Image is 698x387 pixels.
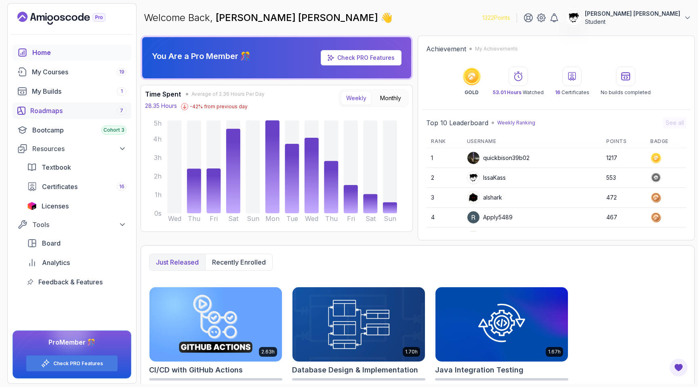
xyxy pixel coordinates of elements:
tspan: 1h [155,191,162,199]
h2: Java Integration Testing [435,364,523,376]
tspan: Sun [247,215,259,223]
span: Cohort 3 [103,127,124,133]
p: -42 % from previous day [190,103,248,110]
span: Certificates [42,182,78,191]
img: user profile image [566,10,581,25]
a: feedback [22,274,131,290]
a: bootcamp [13,122,131,138]
td: 3 [426,188,462,208]
td: 4 [426,208,462,227]
button: See all [663,117,686,128]
tspan: 2h [154,172,162,180]
img: user profile image [467,191,479,204]
td: 467 [601,208,645,227]
a: analytics [22,254,131,271]
span: Licenses [42,201,69,211]
p: My Achievements [475,46,518,52]
a: certificates [22,179,131,195]
h2: Achievement [426,44,466,54]
div: mkobycoats [467,231,516,244]
p: Just released [156,257,199,267]
tspan: Wed [168,215,181,223]
td: 472 [601,188,645,208]
div: Roadmaps [30,106,126,116]
h2: Top 10 Leaderboard [426,118,488,128]
button: Weekly [341,91,372,105]
td: 553 [601,168,645,188]
p: 1322 Points [482,14,510,22]
span: 16 [555,89,560,95]
th: Username [462,135,601,148]
a: roadmaps [13,103,131,119]
td: 1 [426,148,462,168]
div: alshark [467,191,502,204]
tspan: Sat [228,215,239,223]
p: 1.67h [548,349,561,355]
p: GOLD [465,89,479,96]
button: Recently enrolled [205,254,272,270]
img: default monster avatar [467,231,479,243]
th: Rank [426,135,462,148]
p: 28.35 Hours [145,102,177,110]
p: Certificates [555,89,589,96]
tspan: Fri [210,215,218,223]
tspan: Wed [305,215,318,223]
tspan: Thu [188,215,200,223]
h3: Time Spent [145,89,181,99]
th: Badge [645,135,686,148]
td: 5 [426,227,462,247]
tspan: 4h [153,135,162,143]
img: CI/CD with GitHub Actions card [149,287,282,362]
p: No builds completed [601,89,651,96]
a: Check PRO Features [337,54,395,61]
span: 👋 [381,11,393,24]
th: Points [601,135,645,148]
p: Student [585,18,680,26]
img: jetbrains icon [27,202,37,210]
tspan: 5h [154,119,162,127]
div: Resources [32,144,126,154]
span: 7 [120,107,123,114]
a: builds [13,83,131,99]
tspan: Sun [384,215,396,223]
a: Check PRO Features [321,50,402,65]
span: Feedback & Features [38,277,103,287]
a: board [22,235,131,251]
a: textbook [22,159,131,175]
tspan: Sat [366,215,376,223]
tspan: Fri [347,215,355,223]
p: Watched [493,89,544,96]
button: Open Feedback Button [669,358,688,377]
td: 2 [426,168,462,188]
p: Recently enrolled [212,257,266,267]
button: Tools [13,217,131,232]
div: Tools [32,220,126,229]
img: user profile image [467,211,479,223]
span: 19 [119,69,124,75]
tspan: Tue [286,215,298,223]
button: Check PRO Features [26,355,118,372]
td: 1217 [601,148,645,168]
img: Java Integration Testing card [435,287,568,362]
a: home [13,44,131,61]
tspan: Thu [325,215,338,223]
span: 1 [121,88,123,95]
p: 2.63h [261,349,275,355]
img: user profile image [467,172,479,184]
p: [PERSON_NAME] [PERSON_NAME] [585,10,680,18]
button: user profile image[PERSON_NAME] [PERSON_NAME]Student [566,10,692,26]
img: Database Design & Implementation card [292,287,425,362]
button: Monthly [375,91,406,105]
div: My Builds [32,86,126,96]
div: quickbison39b02 [467,151,530,164]
button: Resources [13,141,131,156]
button: Just released [149,254,205,270]
span: [PERSON_NAME] [PERSON_NAME] [216,12,381,23]
td: 379 [601,227,645,247]
div: IssaKass [467,171,506,184]
p: Welcome Back, [144,11,393,24]
span: 53.01 Hours [493,89,521,95]
a: Check PRO Features [53,360,103,367]
div: Home [32,48,126,57]
span: Board [42,238,61,248]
